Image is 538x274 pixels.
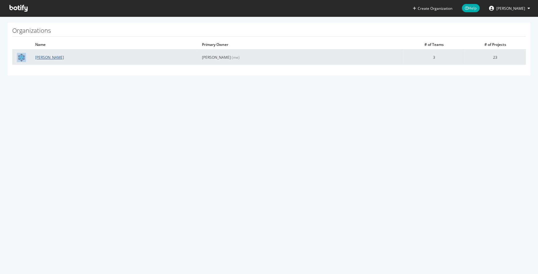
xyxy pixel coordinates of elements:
[413,6,453,11] button: Create Organization
[496,6,525,11] span: Randy Dargenio
[462,4,480,12] span: Help
[197,50,403,65] td: [PERSON_NAME]
[403,50,465,65] td: 3
[465,50,526,65] td: 23
[17,53,26,62] img: Lowe's
[403,40,465,50] th: # of Teams
[35,55,64,60] a: [PERSON_NAME]
[465,40,526,50] th: # of Projects
[232,55,240,60] span: (me)
[31,40,197,50] th: Name
[484,3,535,13] button: [PERSON_NAME]
[12,27,526,37] h1: Organizations
[197,40,403,50] th: Primary Owner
